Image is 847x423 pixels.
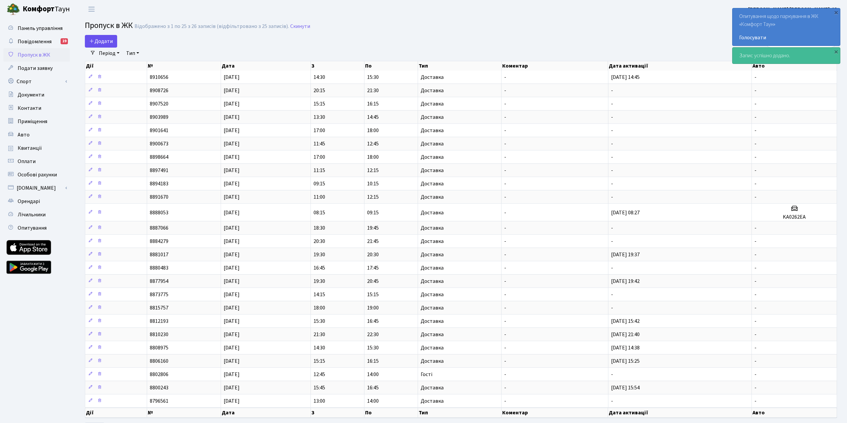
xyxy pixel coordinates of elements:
span: - [611,291,613,298]
span: - [504,384,506,391]
span: - [754,180,756,187]
span: - [611,397,613,405]
span: Доставка [421,88,444,93]
a: Тип [123,48,142,59]
a: Подати заявку [3,62,70,75]
span: - [754,87,756,94]
span: Особові рахунки [18,171,57,178]
span: 15:15 [314,100,325,107]
span: [DATE] 15:42 [611,317,640,325]
span: 8884279 [150,238,168,245]
span: 21:30 [367,87,379,94]
span: [DATE] [224,209,240,216]
th: Дата активації [608,408,752,418]
th: Дії [85,408,147,418]
span: 8903989 [150,113,168,121]
span: [DATE] [224,224,240,232]
span: - [504,167,506,174]
b: Комфорт [23,4,55,14]
span: 11:15 [314,167,325,174]
th: Коментар [502,61,608,71]
span: 19:30 [314,251,325,258]
span: Гості [421,372,432,377]
span: - [611,193,613,201]
span: [DATE] 19:37 [611,251,640,258]
span: - [504,304,506,312]
span: 18:30 [314,224,325,232]
span: - [504,238,506,245]
span: 14:30 [314,344,325,351]
span: Пропуск в ЖК [18,51,50,59]
span: Авто [18,131,30,138]
span: 8898664 [150,153,168,161]
span: - [754,74,756,81]
span: 13:00 [314,397,325,405]
span: Оплати [18,158,36,165]
span: 8888053 [150,209,168,216]
span: 18:00 [314,304,325,312]
span: Доставка [421,305,444,311]
span: - [754,371,756,378]
span: [DATE] [224,397,240,405]
th: Дата активації [608,61,752,71]
span: - [504,344,506,351]
span: 15:15 [367,291,379,298]
span: 8800243 [150,384,168,391]
span: Доставка [421,318,444,324]
span: [DATE] [224,291,240,298]
span: 20:30 [314,238,325,245]
span: Доставка [421,332,444,337]
a: Додати [85,35,117,48]
span: 15:15 [314,357,325,365]
th: Дата [221,408,311,418]
span: [DATE] [224,153,240,161]
span: - [611,153,613,161]
span: - [754,291,756,298]
span: - [754,344,756,351]
span: - [754,113,756,121]
a: Документи [3,88,70,102]
span: - [754,357,756,365]
span: Приміщення [18,118,47,125]
span: 8881017 [150,251,168,258]
span: - [754,384,756,391]
b: [PERSON_NAME] [PERSON_NAME]. Ю. [748,6,839,13]
span: 20:15 [314,87,325,94]
span: - [504,209,506,216]
span: Орендарі [18,198,40,205]
span: Контакти [18,105,41,112]
span: [DATE] [224,140,240,147]
span: - [504,278,506,285]
div: Опитування щодо паркування в ЖК «Комфорт Таун» [733,8,840,46]
span: Доставка [421,225,444,231]
span: 8901641 [150,127,168,134]
span: 13:30 [314,113,325,121]
span: 17:45 [367,264,379,272]
span: - [504,127,506,134]
span: 20:30 [367,251,379,258]
span: - [611,127,613,134]
span: [DATE] [224,100,240,107]
span: [DATE] [224,331,240,338]
span: Пропуск в ЖК [85,20,133,31]
span: 21:30 [314,331,325,338]
span: 8907520 [150,100,168,107]
span: - [754,317,756,325]
span: Подати заявку [18,65,53,72]
div: × [833,9,839,16]
span: 17:00 [314,127,325,134]
span: Таун [23,4,70,15]
span: [DATE] [224,193,240,201]
span: - [754,331,756,338]
span: - [504,224,506,232]
span: 8806160 [150,357,168,365]
span: 8900673 [150,140,168,147]
span: 8873775 [150,291,168,298]
span: 18:00 [367,127,379,134]
a: Квитанції [3,141,70,155]
span: [DATE] [224,278,240,285]
th: З [311,408,364,418]
span: Квитанції [18,144,42,152]
span: [DATE] 08:27 [611,209,640,216]
span: Доставка [421,141,444,146]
